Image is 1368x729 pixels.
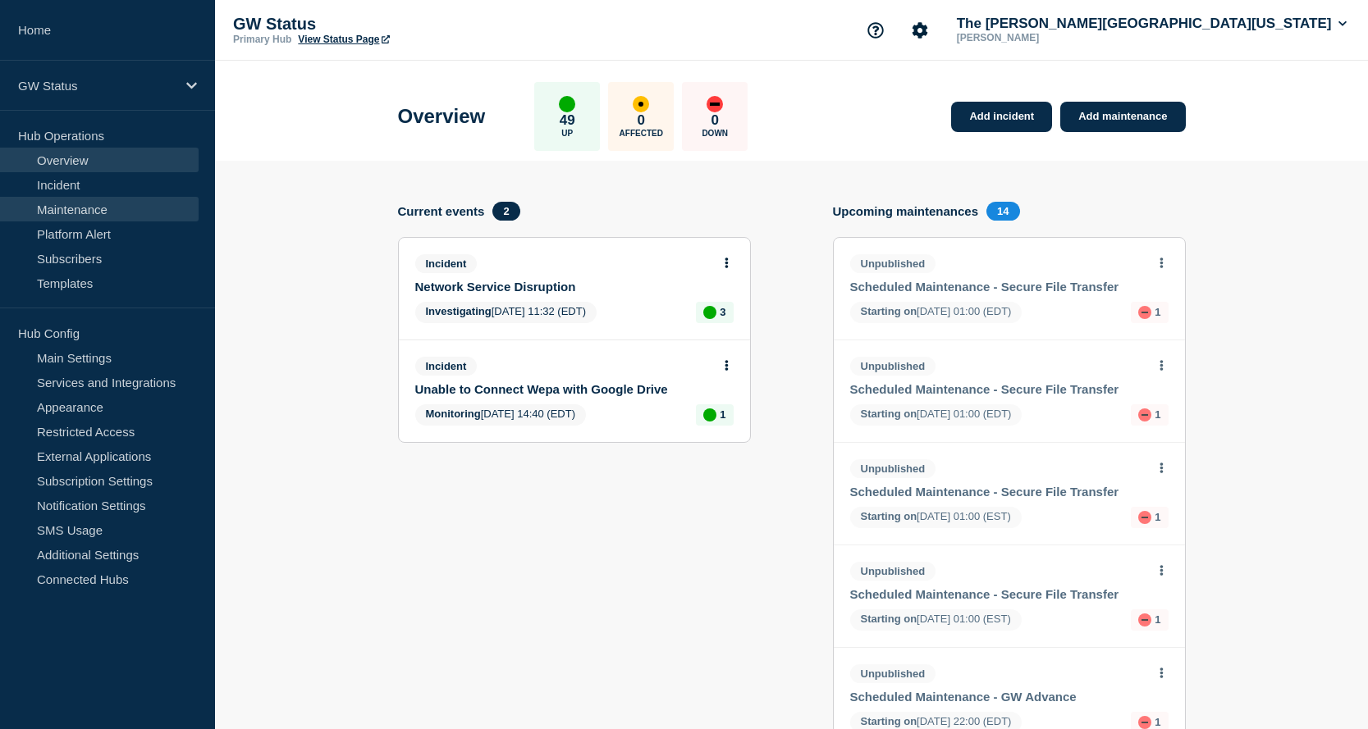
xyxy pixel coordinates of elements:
[620,129,663,138] p: Affected
[1138,306,1151,319] div: down
[1155,306,1160,318] p: 1
[415,254,478,273] span: Incident
[1155,716,1160,728] p: 1
[1155,613,1160,626] p: 1
[861,715,917,727] span: Starting on
[1138,613,1151,626] div: down
[850,587,1146,601] a: Scheduled Maintenance - Secure File Transfer
[986,202,1019,221] span: 14
[638,112,645,129] p: 0
[720,306,725,318] p: 3
[1138,511,1151,524] div: down
[18,79,176,93] p: GW Status
[850,459,936,478] span: Unpublished
[850,302,1023,323] span: [DATE] 01:00 (EDT)
[415,302,597,323] span: [DATE] 11:32 (EDT)
[850,280,1146,294] a: Scheduled Maintenance - Secure File Transfer
[398,204,485,218] h4: Current events
[559,96,575,112] div: up
[426,305,492,317] span: Investigating
[850,609,1022,631] span: [DATE] 01:00 (EST)
[850,690,1146,704] a: Scheduled Maintenance - GW Advance
[711,112,719,129] p: 0
[633,96,649,112] div: affected
[1155,408,1160,421] p: 1
[703,306,716,319] div: up
[850,485,1146,499] a: Scheduled Maintenance - Secure File Transfer
[707,96,723,112] div: down
[1155,511,1160,523] p: 1
[833,204,979,218] h4: Upcoming maintenances
[1138,408,1151,421] div: down
[560,112,575,129] p: 49
[858,13,893,48] button: Support
[954,32,1124,43] p: [PERSON_NAME]
[720,408,725,421] p: 1
[850,404,1023,426] span: [DATE] 01:00 (EDT)
[702,129,728,138] p: Down
[850,664,936,683] span: Unpublished
[298,34,389,45] a: View Status Page
[850,357,936,376] span: Unpublished
[850,507,1022,528] span: [DATE] 01:00 (EST)
[861,613,917,625] span: Starting on
[426,408,481,420] span: Monitoring
[415,280,711,294] a: Network Service Disruption
[415,404,587,426] span: [DATE] 14:40 (EDT)
[954,16,1350,32] button: The [PERSON_NAME][GEOGRAPHIC_DATA][US_STATE]
[415,382,711,396] a: Unable to Connect Wepa with Google Drive
[951,102,1052,132] a: Add incident
[1138,716,1151,729] div: down
[398,105,486,128] h1: Overview
[850,562,936,581] span: Unpublished
[492,202,519,221] span: 2
[561,129,573,138] p: Up
[415,357,478,376] span: Incident
[233,34,291,45] p: Primary Hub
[1060,102,1185,132] a: Add maintenance
[703,408,716,421] div: up
[861,305,917,317] span: Starting on
[903,13,937,48] button: Account settings
[861,510,917,522] span: Starting on
[861,408,917,420] span: Starting on
[850,382,1146,396] a: Scheduled Maintenance - Secure File Transfer
[233,15,561,34] p: GW Status
[850,254,936,273] span: Unpublished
